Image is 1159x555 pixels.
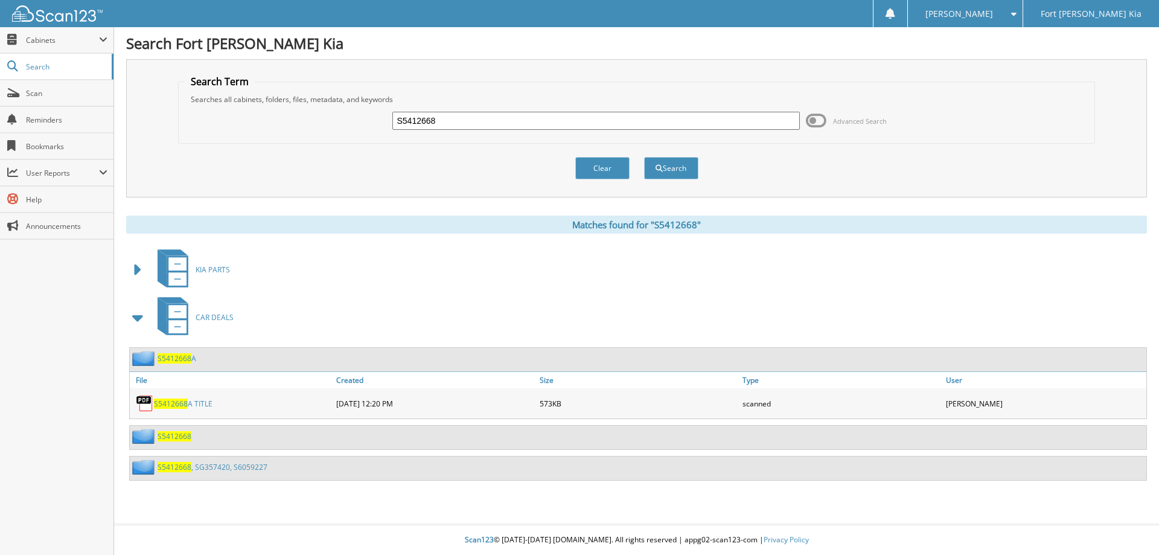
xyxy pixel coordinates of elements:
span: Cabinets [26,35,99,45]
div: Matches found for "S5412668" [126,216,1147,234]
div: scanned [739,391,943,415]
img: folder2.png [132,429,158,444]
a: File [130,372,333,388]
img: scan123-logo-white.svg [12,5,103,22]
a: CAR DEALS [150,294,234,341]
span: Search [26,62,106,72]
a: Created [333,372,537,388]
span: S5412668 [154,399,188,409]
span: Scan123 [465,534,494,545]
a: S5412668, SG357420, S6059227 [158,462,267,472]
span: Help [26,194,107,205]
span: Fort [PERSON_NAME] Kia [1041,10,1141,18]
span: Scan [26,88,107,98]
span: S5412668 [158,353,191,364]
span: User Reports [26,168,99,178]
iframe: Chat Widget [1099,497,1159,555]
img: folder2.png [132,351,158,366]
a: Type [739,372,943,388]
img: folder2.png [132,460,158,475]
legend: Search Term [185,75,255,88]
a: KIA PARTS [150,246,230,294]
a: S5412668A [158,353,196,364]
span: S5412668 [158,462,191,472]
button: Search [644,157,698,179]
h1: Search Fort [PERSON_NAME] Kia [126,33,1147,53]
span: Announcements [26,221,107,231]
div: 573KB [537,391,740,415]
img: PDF.png [136,394,154,412]
div: Searches all cabinets, folders, files, metadata, and keywords [185,94,1089,104]
a: Size [537,372,740,388]
span: [PERSON_NAME] [925,10,993,18]
a: Privacy Policy [764,534,809,545]
div: [DATE] 12:20 PM [333,391,537,415]
span: Advanced Search [833,117,887,126]
span: CAR DEALS [196,312,234,322]
a: User [943,372,1146,388]
a: S5412668A TITLE [154,399,212,409]
span: KIA PARTS [196,265,230,275]
a: S5412668 [158,431,191,441]
div: [PERSON_NAME] [943,391,1146,415]
div: © [DATE]-[DATE] [DOMAIN_NAME]. All rights reserved | appg02-scan123-com | [114,525,1159,555]
span: Reminders [26,115,107,125]
span: Bookmarks [26,141,107,152]
button: Clear [575,157,630,179]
